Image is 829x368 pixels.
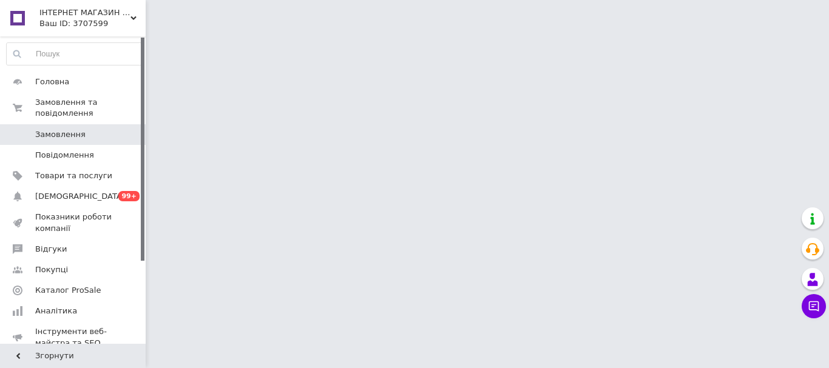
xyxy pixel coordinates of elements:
[35,150,94,161] span: Повідомлення
[35,285,101,296] span: Каталог ProSale
[35,170,112,181] span: Товари та послуги
[7,43,143,65] input: Пошук
[35,244,67,255] span: Відгуки
[35,306,77,316] span: Аналітика
[35,191,125,202] span: [DEMOGRAPHIC_DATA]
[802,294,826,318] button: Чат з покупцем
[39,18,146,29] div: Ваш ID: 3707599
[35,212,112,233] span: Показники роботи компанії
[35,264,68,275] span: Покупці
[39,7,130,18] span: ІНТЕРНЕТ МАГАЗИН ВІД ВЗУТТЯ ДО ТЕХНІКИ Brizgou
[35,129,86,140] span: Замовлення
[35,76,69,87] span: Головна
[35,326,112,348] span: Інструменти веб-майстра та SEO
[35,97,146,119] span: Замовлення та повідомлення
[118,191,140,201] span: 99+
